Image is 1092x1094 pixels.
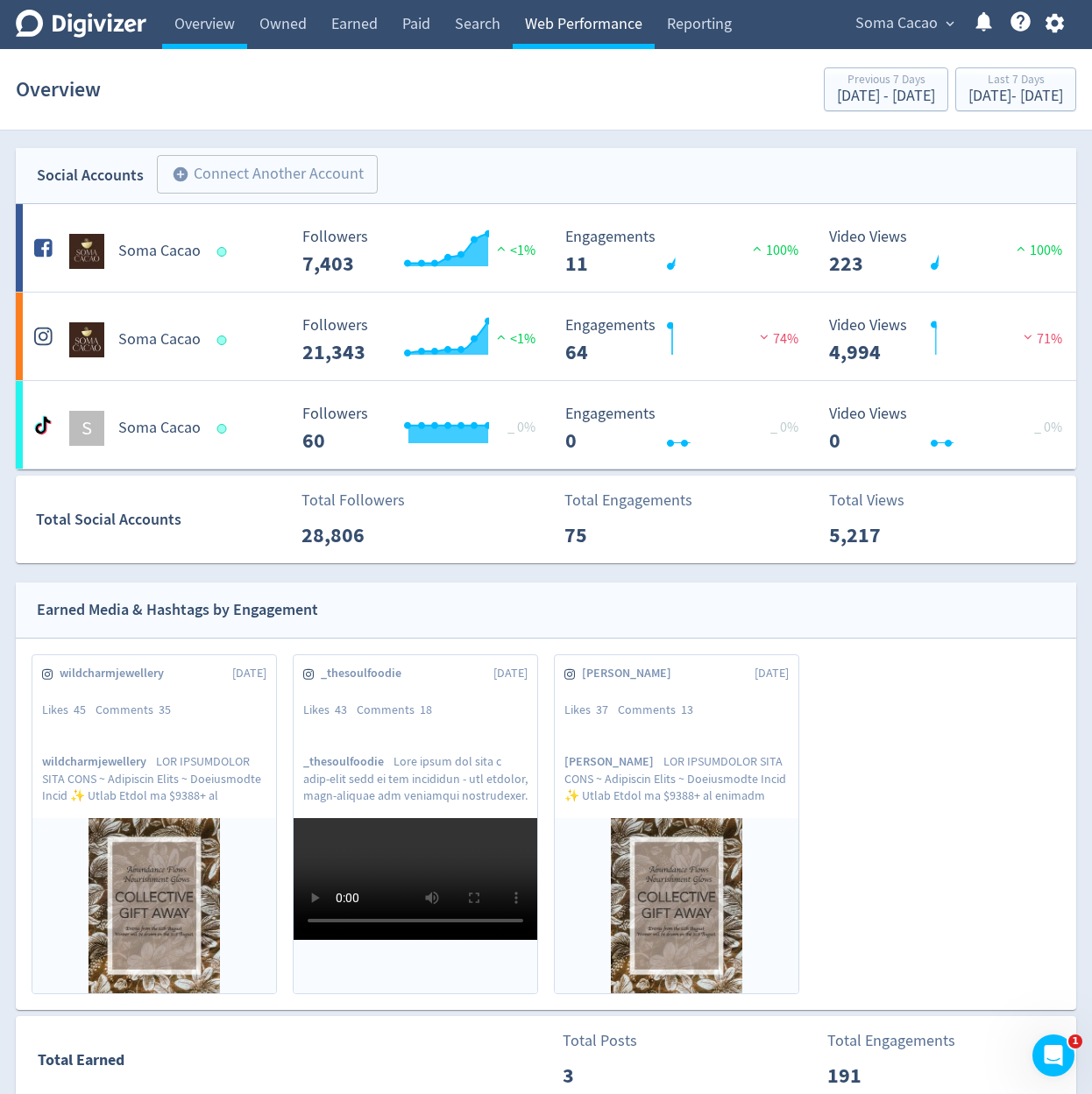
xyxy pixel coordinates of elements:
[555,655,798,993] a: [PERSON_NAME][DATE]Likes37Comments13[PERSON_NAME]LOR IPSUMDOLOR SITA CONS ~ Adipiscin Elits ~ Doe...
[157,155,378,194] button: Connect Another Account
[69,411,104,446] div: S
[955,67,1076,111] button: Last 7 Days[DATE]- [DATE]
[294,655,537,993] a: _thesoulfoodie[DATE]Likes43Comments18_thesoulfoodieLore ipsum dol sita c adip-elit sedd ei tem in...
[217,247,232,257] span: Data last synced: 14 Aug 2025, 12:02am (AEST)
[303,753,394,770] span: _thesoulfoodie
[770,419,798,436] span: _ 0%
[849,10,959,38] button: Soma Cacao
[301,519,402,551] p: 28,806
[681,702,693,717] span: 13
[820,229,1083,275] svg: Video Views 223
[118,241,201,262] h5: Soma Cacao
[824,67,948,111] button: Previous 7 Days[DATE] - [DATE]
[1012,242,1030,255] img: positive-performance.svg
[755,330,773,343] img: negative-performance.svg
[596,702,608,717] span: 37
[294,229,557,275] svg: Followers ---
[303,702,357,719] div: Likes
[942,16,958,32] span: expand_more
[301,489,405,512] p: Total Followers
[829,489,930,512] p: Total Views
[69,234,104,269] img: Soma Cacao undefined
[564,519,665,551] p: 75
[827,1060,928,1091] p: 191
[42,702,96,719] div: Likes
[1068,1034,1082,1048] span: 1
[557,229,819,275] svg: Engagements 11
[1019,330,1062,348] span: 71%
[36,507,289,533] div: Total Social Accounts
[42,753,156,770] span: wildcharmjewellery
[829,519,930,551] p: 5,217
[507,419,535,436] span: _ 0%
[557,406,819,452] svg: Engagements 0
[37,163,144,188] div: Social Accounts
[303,753,528,802] p: Lore ipsum dol sita c adip-elit sedd ei tem incididun - utl etdolor, magn-aliquae adm veniamqui n...
[564,702,618,719] div: Likes
[1032,1034,1074,1076] iframe: Intercom live chat
[232,665,266,682] span: [DATE]
[1019,330,1037,343] img: negative-performance.svg
[16,381,1076,469] a: SSoma Cacao Followers --- _ 0% Followers 60 Engagements 0 Engagements 0 _ 0% Video Views 0 Video ...
[968,74,1063,88] div: Last 7 Days
[16,61,101,117] h1: Overview
[1034,419,1062,436] span: _ 0%
[60,665,174,682] span: wildcharmjewellery
[493,242,510,255] img: positive-performance.svg
[118,329,201,350] h5: Soma Cacao
[493,330,535,348] span: <1%
[74,702,86,717] span: 45
[582,665,681,682] span: [PERSON_NAME]
[217,424,232,434] span: Data last synced: 14 Aug 2025, 3:01am (AEST)
[217,335,232,345] span: Data last synced: 14 Aug 2025, 12:02am (AEST)
[855,10,938,38] span: Soma Cacao
[564,489,692,512] p: Total Engagements
[837,74,935,88] div: Previous 7 Days
[557,317,819,363] svg: Engagements 64
[16,293,1076,380] a: Soma Cacao undefinedSoma Cacao Followers --- Followers 21,343 <1% Engagements 64 Engagements 64 7...
[42,753,266,802] p: LOR IPSUMDOLOR SITA CONS ~ Adipiscin Elits ~ Doeiusmodte Incid ✨ Utlab Etdol ma $9388+ al enimadm...
[118,418,201,439] h5: Soma Cacao
[564,753,663,770] span: [PERSON_NAME]
[563,1029,663,1053] p: Total Posts
[172,166,189,183] span: add_circle
[294,317,557,363] svg: Followers ---
[294,406,557,452] svg: Followers ---
[748,242,766,255] img: positive-performance.svg
[564,753,789,802] p: LOR IPSUMDOLOR SITA CONS ~ Adipiscin Elits ~ Doeiusmodte Incid ✨ Utlab Etdol ma $9388+ al enimadm...
[755,330,798,348] span: 74%
[16,204,1076,292] a: Soma Cacao undefinedSoma Cacao Followers --- Followers 7,403 <1% Engagements 11 Engagements 11 10...
[748,242,798,259] span: 100%
[144,158,378,194] a: Connect Another Account
[493,330,510,343] img: positive-performance.svg
[493,242,535,259] span: <1%
[17,1048,546,1073] div: Total Earned
[820,406,1083,452] svg: Video Views 0
[420,702,432,717] span: 18
[618,702,703,719] div: Comments
[159,702,171,717] span: 35
[820,317,1083,363] svg: Video Views 4,994
[335,702,347,717] span: 43
[357,702,442,719] div: Comments
[563,1060,663,1091] p: 3
[321,665,411,682] span: _thesoulfoodie
[37,597,318,623] div: Earned Media & Hashtags by Engagement
[827,1029,955,1053] p: Total Engagements
[1012,242,1062,259] span: 100%
[32,655,276,993] a: wildcharmjewellery[DATE]Likes45Comments35wildcharmjewelleryLOR IPSUMDOLOR SITA CONS ~ Adipiscin E...
[493,665,528,682] span: [DATE]
[837,88,935,104] div: [DATE] - [DATE]
[755,665,789,682] span: [DATE]
[69,322,104,357] img: Soma Cacao undefined
[96,702,181,719] div: Comments
[968,88,1063,104] div: [DATE] - [DATE]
